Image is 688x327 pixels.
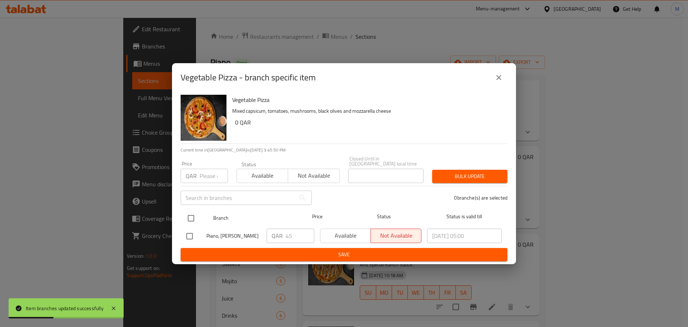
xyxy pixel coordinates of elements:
span: Branch [213,214,288,223]
p: QAR [186,172,197,180]
span: Status [347,212,421,221]
h2: Vegetable Pizza - branch specific item [181,72,316,83]
p: Mixed capsicum, tomatoes, mushrooms, black olives and mozzarella cheese [232,107,502,116]
h6: Vegetable Pizza [232,95,502,105]
p: 0 branche(s) are selected [454,194,507,201]
button: Not available [288,169,339,183]
button: close [490,69,507,86]
span: Save [186,250,502,259]
input: Please enter price [200,169,228,183]
button: Bulk update [432,170,507,183]
span: Price [293,212,341,221]
p: QAR [272,232,283,240]
div: Item branches updated successfully [26,304,104,312]
span: Piano, [PERSON_NAME] [206,232,261,240]
span: Available [240,170,285,181]
img: Vegetable Pizza [181,95,226,141]
input: Please enter price [286,229,314,243]
h6: 0 QAR [235,117,502,127]
span: Bulk update [438,172,502,181]
p: Current time in [GEOGRAPHIC_DATA] is [DATE] 3:45:50 PM [181,147,507,153]
button: Available [236,169,288,183]
input: Search in branches [181,191,295,205]
button: Save [181,248,507,261]
span: Status is valid till [427,212,502,221]
span: Not available [291,170,336,181]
